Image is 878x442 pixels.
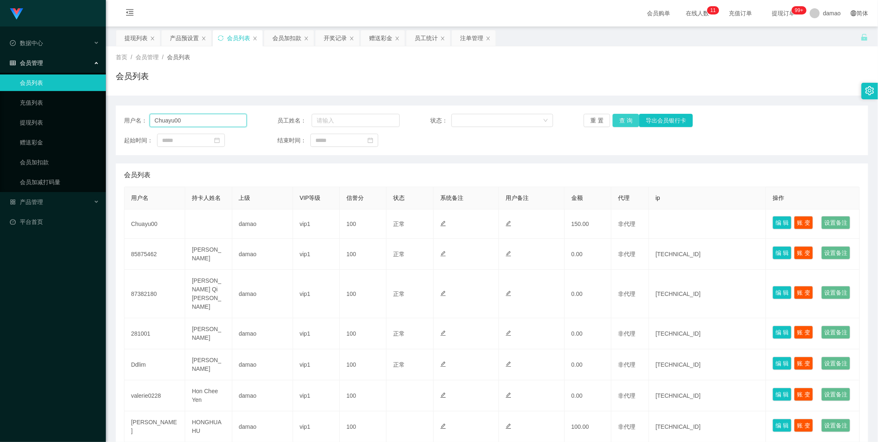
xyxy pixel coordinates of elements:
td: [TECHNICAL_ID] [649,380,766,411]
i: 图标: close [349,36,354,41]
td: 100 [340,318,387,349]
i: 图标: close [150,36,155,41]
i: 图标: close [440,36,445,41]
input: 请输入 [150,114,247,127]
i: 图标: global [851,10,857,16]
i: 图标: edit [440,392,446,398]
button: 导出会员银行卡 [639,114,693,127]
div: 提现列表 [124,30,148,46]
div: 赠送彩金 [369,30,392,46]
td: Hon Chee Yen [185,380,232,411]
td: 100 [340,380,387,411]
span: 用户名： [124,116,150,125]
td: vip1 [293,270,340,318]
button: 账 变 [794,388,813,401]
a: 提现列表 [20,114,99,131]
span: 持卡人姓名 [192,195,221,201]
button: 账 变 [794,216,813,229]
td: 0.00 [565,239,611,270]
div: 员工统计 [415,30,438,46]
td: valerie0228 [124,380,185,411]
span: 系统备注 [440,195,463,201]
td: 0.00 [565,380,611,411]
a: 充值列表 [20,94,99,111]
i: 图标: table [10,60,16,66]
span: 起始时间： [124,136,157,145]
button: 查 询 [613,114,639,127]
td: [TECHNICAL_ID] [649,349,766,380]
span: 会员列表 [167,54,190,60]
span: / [131,54,132,60]
i: 图标: unlock [861,34,868,41]
button: 编 辑 [773,326,792,339]
td: [TECHNICAL_ID] [649,318,766,349]
button: 编 辑 [773,286,792,299]
i: 图标: close [201,36,206,41]
button: 设置备注 [821,216,850,229]
i: 图标: edit [440,423,446,429]
div: 会员列表 [227,30,250,46]
button: 编 辑 [773,388,792,401]
span: 会员列表 [124,170,150,180]
p: 1 [713,6,716,14]
td: 100 [340,239,387,270]
span: 充值订单 [725,10,756,16]
button: 账 变 [794,286,813,299]
i: 图标: close [395,36,400,41]
td: vip1 [293,209,340,239]
td: 281001 [124,318,185,349]
button: 设置备注 [821,326,850,339]
td: 87382180 [124,270,185,318]
span: 非代理 [618,291,635,297]
span: 提现订单 [768,10,799,16]
button: 设置备注 [821,246,850,259]
td: [PERSON_NAME] Qi [PERSON_NAME] [185,270,232,318]
td: [PERSON_NAME] [185,239,232,270]
td: Chuayu00 [124,209,185,239]
span: 会员管理 [136,54,159,60]
td: 100 [340,349,387,380]
i: 图标: edit [506,251,511,257]
p: 1 [711,6,713,14]
button: 设置备注 [821,388,850,401]
span: 非代理 [618,361,635,368]
div: 注单管理 [460,30,483,46]
span: 非代理 [618,423,635,430]
i: 图标: edit [440,251,446,257]
div: 产品预设置 [170,30,199,46]
button: 账 变 [794,326,813,339]
button: 重 置 [584,114,610,127]
td: [PERSON_NAME] [185,318,232,349]
span: 用户备注 [506,195,529,201]
input: 请输入 [312,114,400,127]
i: 图标: sync [218,35,224,41]
i: 图标: check-circle-o [10,40,16,46]
td: vip1 [293,239,340,270]
span: 在线人数 [682,10,713,16]
button: 设置备注 [821,357,850,370]
span: 代理 [618,195,630,201]
td: vip1 [293,349,340,380]
span: 正常 [393,291,405,297]
i: 图标: appstore-o [10,199,16,205]
span: 上级 [239,195,251,201]
td: damao [232,380,293,411]
a: 赠送彩金 [20,134,99,151]
td: damao [232,270,293,318]
button: 账 变 [794,357,813,370]
i: 图标: close [253,36,258,41]
span: 产品管理 [10,199,43,205]
span: 数据中心 [10,40,43,46]
span: 信誉分 [346,195,364,201]
div: 开奖记录 [324,30,347,46]
i: 图标: edit [506,392,511,398]
span: 员工姓名： [277,116,312,125]
a: 会员加减打码量 [20,174,99,190]
i: 图标: edit [506,221,511,226]
span: ip [656,195,660,201]
i: 图标: edit [440,291,446,296]
i: 图标: edit [506,291,511,296]
i: 图标: edit [506,330,511,336]
i: 图标: calendar [367,137,373,143]
td: vip1 [293,318,340,349]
